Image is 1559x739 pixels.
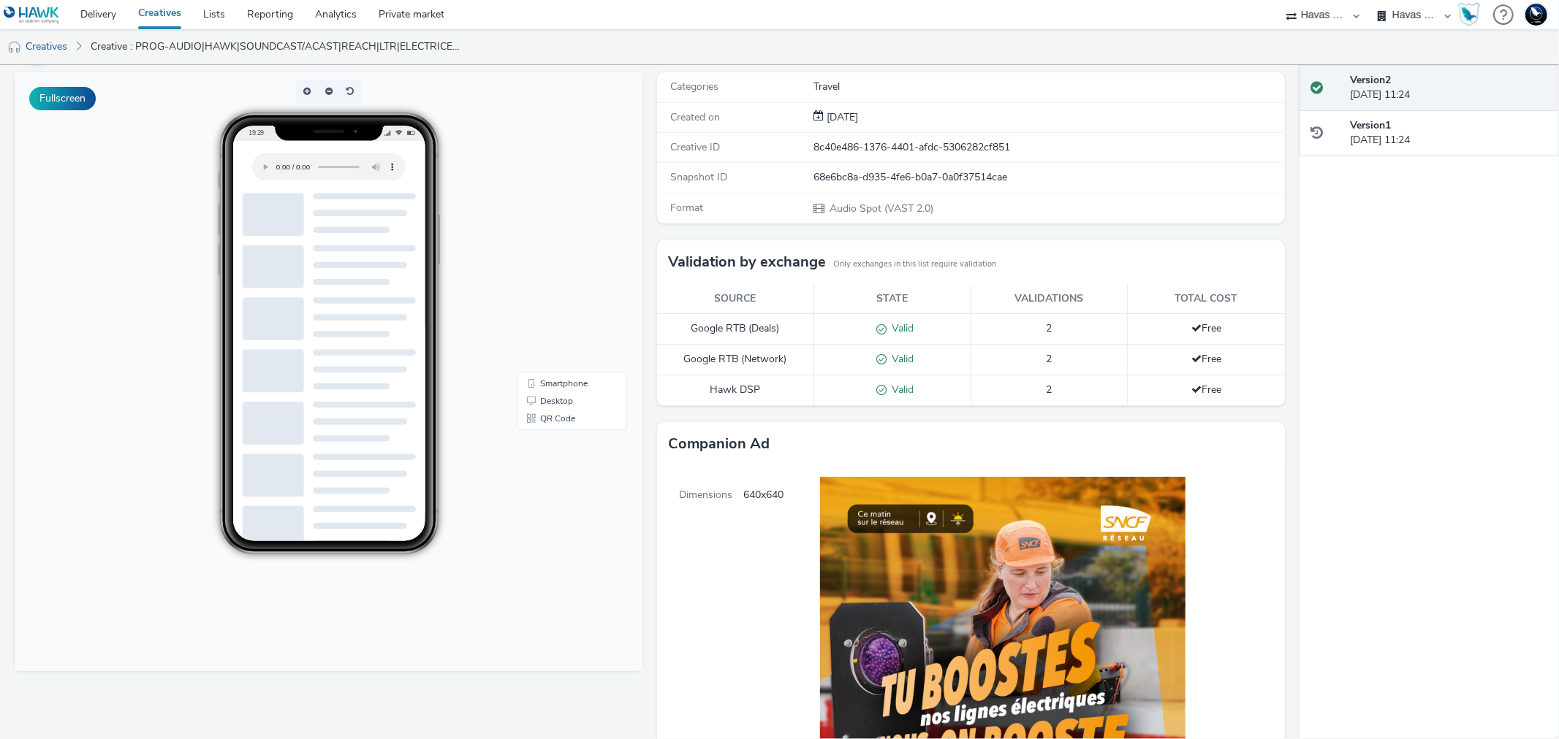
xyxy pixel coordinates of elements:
span: 2 [1046,321,1052,335]
div: [DATE] 11:24 [1350,118,1547,148]
th: Total cost [1128,284,1285,314]
span: Desktop [526,324,558,333]
span: Format [670,201,703,215]
span: QR Code [526,342,561,351]
strong: Version 2 [1350,73,1391,87]
a: Hawk Academy [1458,3,1486,26]
span: 19:29 [233,56,249,64]
td: Hawk DSP [657,375,814,405]
span: Valid [887,352,914,366]
img: undefined Logo [4,6,60,24]
td: Google RTB (Network) [657,345,814,375]
img: Support Hawk [1525,4,1547,26]
span: 2 [1046,383,1052,397]
span: Valid [887,321,914,335]
td: Google RTB (Deals) [657,314,814,345]
span: Free [1191,352,1221,366]
th: State [813,284,971,314]
span: Audio Spot (VAST 2.0) [828,202,933,215]
span: Smartphone [526,307,573,315]
button: Fullscreen [29,87,96,110]
span: Snapshot ID [670,170,727,184]
span: Creative ID [670,140,720,154]
small: Only exchanges in this list require validation [833,259,996,270]
span: 2 [1046,352,1052,366]
span: Free [1191,321,1221,335]
div: 8c40e486-1376-4401-afdc-5306282cf851 [813,140,1283,155]
h3: Companion Ad [668,433,770,455]
div: Creation 01 September 2025, 11:24 [824,110,858,125]
a: Creative : PROG-AUDIO|HAWK|SOUNDCAST/ACAST|REACH|LTR|ELECTRICEN SEPTEMBRE 2025|AUDIO|1X1|CPM |FR|... [83,29,473,64]
li: QR Code [506,337,610,355]
span: Created on [670,110,720,124]
div: Travel [813,80,1283,94]
span: Free [1191,383,1221,397]
div: 68e6bc8a-d935-4fe6-b0a7-0a0f37514cae [813,170,1283,185]
li: Smartphone [506,302,610,320]
span: [DATE] [824,110,858,124]
span: Valid [887,383,914,397]
span: Categories [670,80,718,93]
img: Hawk Academy [1458,3,1480,26]
div: [DATE] 11:24 [1350,73,1547,103]
th: Validations [971,284,1128,314]
li: Desktop [506,320,610,337]
strong: Version 1 [1350,118,1391,132]
th: Source [657,284,814,314]
h3: Validation by exchange [668,251,826,273]
img: audio [7,40,22,55]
